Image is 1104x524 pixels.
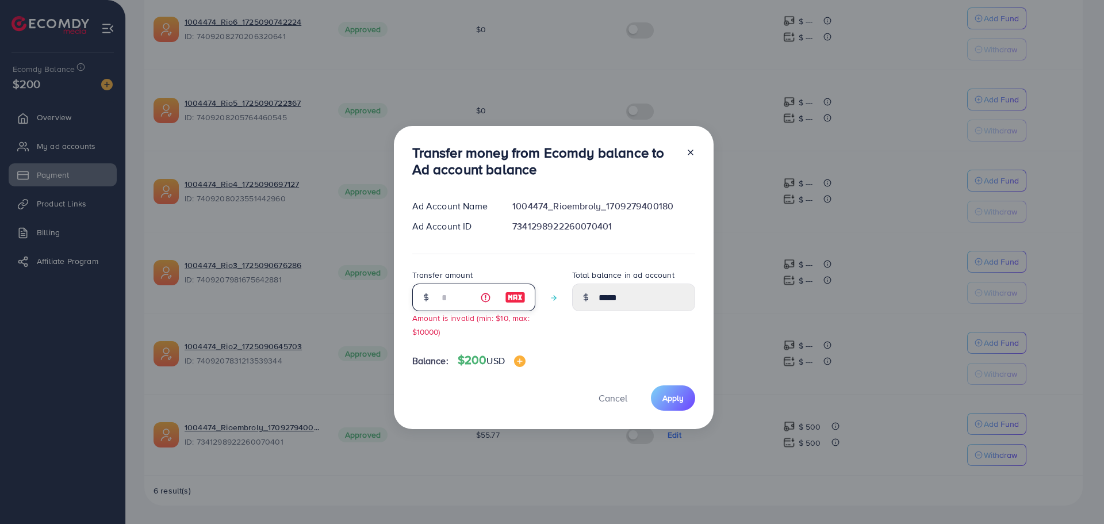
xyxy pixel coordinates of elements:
[458,353,526,368] h4: $200
[514,355,526,367] img: image
[651,385,695,410] button: Apply
[572,269,674,281] label: Total balance in ad account
[599,392,627,404] span: Cancel
[412,269,473,281] label: Transfer amount
[503,200,704,213] div: 1004474_Rioembroly_1709279400180
[412,354,448,368] span: Balance:
[503,220,704,233] div: 7341298922260070401
[412,144,677,178] h3: Transfer money from Ecomdy balance to Ad account balance
[403,200,504,213] div: Ad Account Name
[584,385,642,410] button: Cancel
[1055,472,1095,515] iframe: Chat
[662,392,684,404] span: Apply
[505,290,526,304] img: image
[412,312,530,336] small: Amount is invalid (min: $10, max: $10000)
[403,220,504,233] div: Ad Account ID
[486,354,504,367] span: USD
